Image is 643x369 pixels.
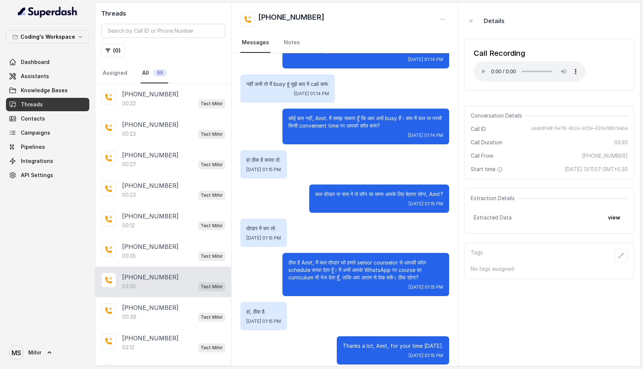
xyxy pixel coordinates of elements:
[201,100,223,108] p: Test Mihir
[6,70,89,83] a: Assistants
[246,80,329,88] p: नहीं अभी तो मैं busy हूं मुझे बाद में call करूं.
[18,6,78,18] img: light.svg
[246,167,281,173] span: [DATE] 01:15 PM
[122,161,136,168] p: 00:27
[474,48,585,58] div: Call Recording
[21,58,49,66] span: Dashboard
[21,157,53,165] span: Integrations
[122,100,136,107] p: 00:22
[409,353,443,359] span: [DATE] 01:15 PM
[6,154,89,168] a: Integrations
[122,151,179,160] p: [PHONE_NUMBER]
[484,16,505,25] p: Details
[6,112,89,125] a: Contacts
[246,318,281,324] span: [DATE] 01:15 PM
[315,190,443,198] p: कल दोपहर या शाम में से कौन सा समय आपके लिए बेहतर रहेगा, Amit?
[122,130,136,138] p: 00:23
[6,169,89,182] a: API Settings
[122,334,179,343] p: [PHONE_NUMBER]
[240,33,271,53] a: Messages
[122,344,134,351] p: 03:12
[471,166,504,173] span: Start time
[122,120,179,129] p: [PHONE_NUMBER]
[6,84,89,97] a: Knowledge Bases
[201,192,223,199] p: Test Mihir
[294,91,329,97] span: [DATE] 01:14 PM
[21,171,53,179] span: API Settings
[141,63,168,83] a: All55
[408,132,443,138] span: [DATE] 01:14 PM
[122,90,179,99] p: [PHONE_NUMBER]
[474,214,512,221] span: Extracted Data
[6,98,89,111] a: Threads
[343,342,443,350] p: Thanks a lot, Amit, for your time [DATE].
[246,235,281,241] span: [DATE] 01:15 PM
[101,44,125,57] button: (0)
[21,143,45,151] span: Pipelines
[246,308,281,315] p: हां, ठीक है.
[471,152,493,160] span: Call From
[6,55,89,69] a: Dashboard
[6,342,89,363] a: Mihir
[101,63,225,83] nav: Tabs
[21,87,68,94] span: Knowledge Bases
[122,252,136,260] p: 00:35
[409,284,443,290] span: [DATE] 01:15 PM
[28,349,41,356] span: Mihir
[474,61,585,81] audio: Your browser does not support the audio element.
[282,33,301,53] a: Notes
[201,222,223,230] p: Test Mihir
[471,249,483,262] p: Tags
[471,125,486,133] span: Call ID
[614,139,628,146] span: 03:30
[246,156,281,164] p: हां ठीक है करवा दो.
[531,125,628,133] span: aaeb81e8-5e78-4b0a-922e-420e188c9ebe
[122,283,136,290] p: 03:30
[6,126,89,139] a: Campaigns
[20,32,75,41] p: Coding's Workspace
[564,166,628,173] span: [DATE] 13:11:57 GMT+5:30
[6,30,89,44] button: Coding's Workspace
[201,314,223,321] p: Test Mihir
[21,73,49,80] span: Assistants
[6,140,89,154] a: Pipelines
[471,265,628,273] p: No tags assigned
[122,313,136,321] p: 00:39
[21,115,45,122] span: Contacts
[21,129,50,137] span: Campaigns
[604,211,625,224] button: view
[122,222,135,229] p: 00:12
[101,24,225,38] input: Search by Call ID or Phone Number
[258,12,324,27] h2: [PHONE_NUMBER]
[21,101,43,108] span: Threads
[408,57,443,62] span: [DATE] 01:14 PM
[582,152,628,160] span: [PHONE_NUMBER]
[471,139,502,146] span: Call Duration
[122,242,179,251] p: [PHONE_NUMBER]
[201,344,223,352] p: Test Mihir
[201,131,223,138] p: Test Mihir
[288,259,443,281] p: ठीक है Amit, मैं कल दोपहर को हमारे senior counselor से आपकी कॉल schedule करवा देता हूँ। मैं अभी आ...
[122,273,179,282] p: [PHONE_NUMBER]
[201,161,223,169] p: Test Mihir
[201,253,223,260] p: Test Mihir
[122,181,179,190] p: [PHONE_NUMBER]
[122,303,179,312] p: [PHONE_NUMBER]
[409,201,443,207] span: [DATE] 01:15 PM
[101,63,129,83] a: Assigned
[471,112,525,119] span: Conversation Details
[122,191,136,199] p: 00:23
[288,115,443,129] p: कोई बात नहीं, Amit. मैं समझ सकता हूँ कि आप अभी busy हैं। क्या मैं कल या परसों किसी convenient tim...
[471,195,518,202] span: Extraction Details
[101,9,225,18] h2: Threads
[122,212,179,221] p: [PHONE_NUMBER]
[240,33,449,53] nav: Tabs
[246,225,281,232] p: दोपहर में कर लो.
[153,69,167,77] span: 55
[201,283,223,291] p: Test Mihir
[12,349,21,357] text: MS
